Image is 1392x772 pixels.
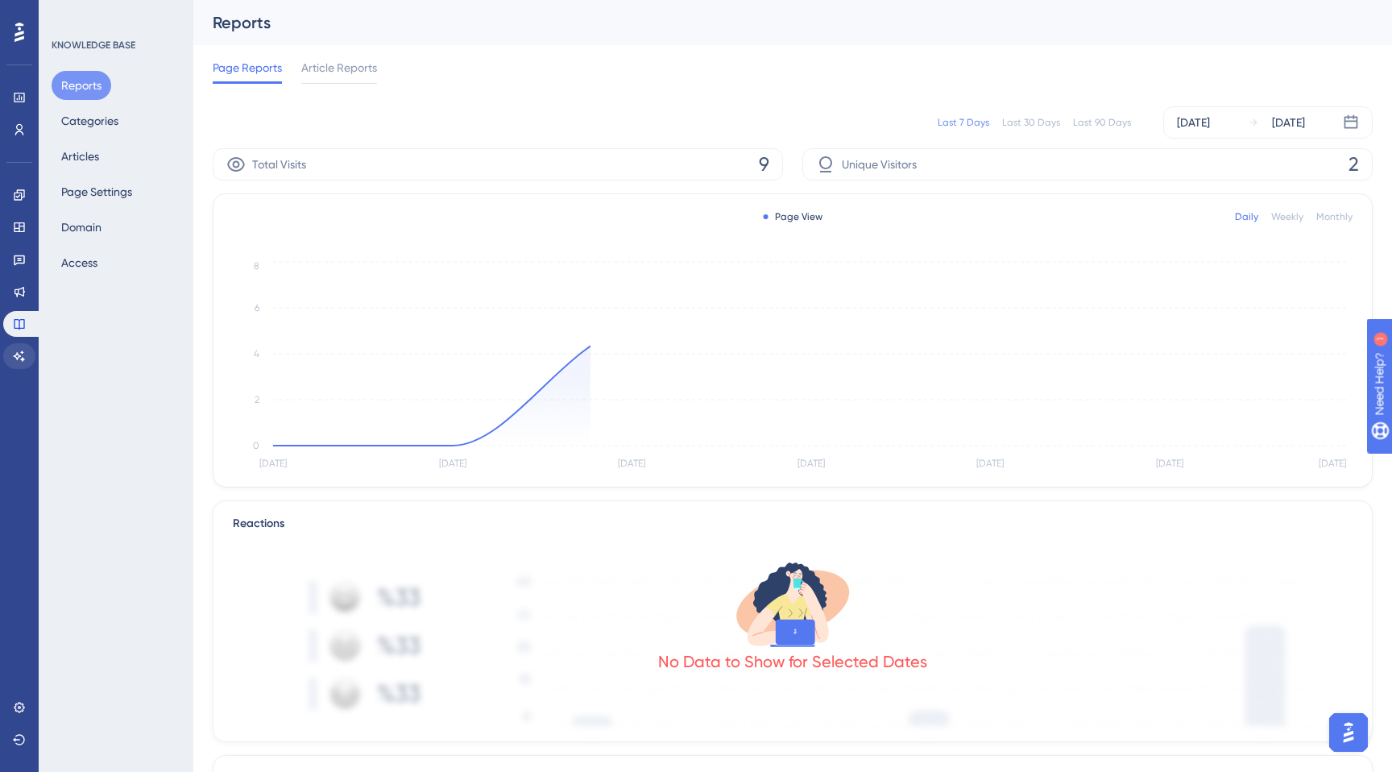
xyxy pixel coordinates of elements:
[253,440,259,451] tspan: 0
[213,11,1332,34] div: Reports
[112,8,117,21] div: 1
[1156,458,1183,469] tspan: [DATE]
[938,116,989,129] div: Last 7 Days
[259,458,287,469] tspan: [DATE]
[439,458,466,469] tspan: [DATE]
[52,71,111,100] button: Reports
[52,213,111,242] button: Domain
[797,458,825,469] tspan: [DATE]
[759,151,769,177] span: 9
[52,248,107,277] button: Access
[52,106,128,135] button: Categories
[1324,708,1373,757] iframe: UserGuiding AI Assistant Launcher
[1002,116,1060,129] div: Last 30 Days
[658,650,927,673] div: No Data to Show for Selected Dates
[1177,113,1210,132] div: [DATE]
[52,177,142,206] button: Page Settings
[255,394,259,405] tspan: 2
[1271,210,1303,223] div: Weekly
[301,58,377,77] span: Article Reports
[213,58,282,77] span: Page Reports
[1235,210,1258,223] div: Daily
[976,458,1004,469] tspan: [DATE]
[1316,210,1353,223] div: Monthly
[254,348,259,359] tspan: 4
[1073,116,1131,129] div: Last 90 Days
[254,260,259,272] tspan: 8
[1348,151,1359,177] span: 2
[1319,458,1346,469] tspan: [DATE]
[252,155,306,174] span: Total Visits
[842,155,917,174] span: Unique Visitors
[233,514,1353,533] div: Reactions
[52,142,109,171] button: Articles
[52,39,135,52] div: KNOWLEDGE BASE
[1272,113,1305,132] div: [DATE]
[618,458,645,469] tspan: [DATE]
[764,210,822,223] div: Page View
[38,4,101,23] span: Need Help?
[255,302,259,313] tspan: 6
